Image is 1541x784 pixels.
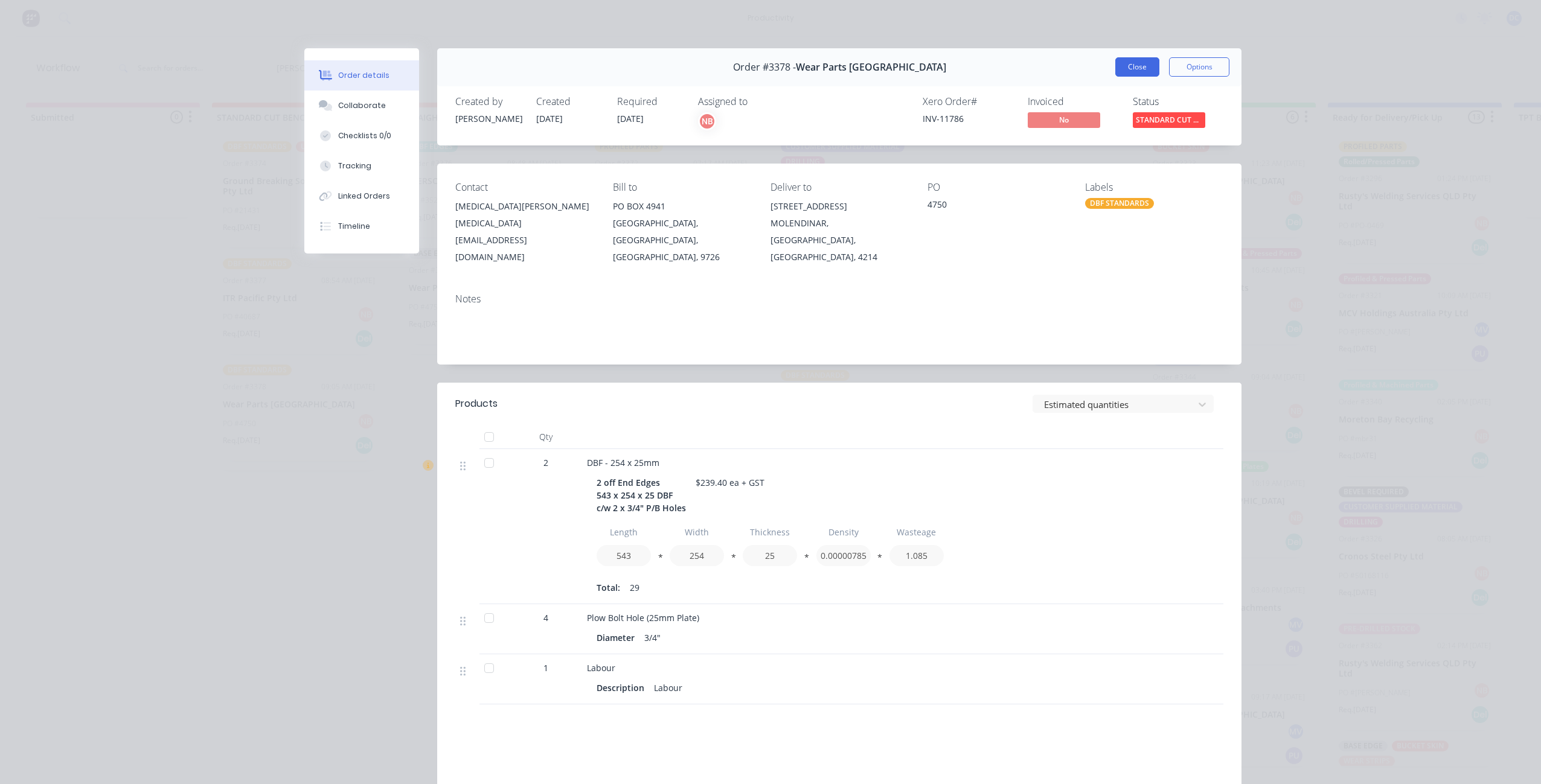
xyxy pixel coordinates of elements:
div: Xero Order # [923,96,1013,107]
div: PO BOX 4941 [613,198,751,215]
button: Close [1115,57,1159,77]
div: Invoiced [1028,96,1118,107]
div: Notes [455,293,1223,305]
div: [STREET_ADDRESS]MOLENDINAR, [GEOGRAPHIC_DATA], [GEOGRAPHIC_DATA], 4214 [770,198,909,266]
div: Checklists 0/0 [338,130,391,141]
div: Assigned to [698,96,819,107]
div: Diameter [597,629,639,646]
input: Value [743,545,797,566]
input: Label [597,521,651,543]
div: Timeline [338,221,370,232]
button: NB [698,112,716,130]
div: Deliver to [770,182,909,193]
span: DBF - 254 x 25mm [587,457,659,468]
div: Collaborate [338,100,386,111]
div: DBF STANDARDS [1085,198,1154,209]
button: Collaborate [304,91,419,121]
span: [DATE] [617,113,644,124]
div: Products [455,397,498,411]
div: [MEDICAL_DATA][PERSON_NAME][MEDICAL_DATA][EMAIL_ADDRESS][DOMAIN_NAME] [455,198,594,266]
span: 4 [543,611,548,624]
span: 2 [543,456,548,469]
span: STANDARD CUT BE... [1133,112,1205,127]
input: Label [889,521,944,543]
div: MOLENDINAR, [GEOGRAPHIC_DATA], [GEOGRAPHIC_DATA], 4214 [770,215,909,266]
div: Description [597,679,649,696]
div: Labour [649,679,687,696]
div: [GEOGRAPHIC_DATA], [GEOGRAPHIC_DATA], [GEOGRAPHIC_DATA], 9726 [613,215,751,266]
div: Order details [338,70,389,81]
span: Labour [587,662,615,674]
button: Checklists 0/0 [304,121,419,151]
span: Total: [597,581,620,594]
div: Bill to [613,182,751,193]
input: Value [889,545,944,566]
div: [MEDICAL_DATA][PERSON_NAME] [455,198,594,215]
div: 2 off End Edges 543 x 254 x 25 DBF c/w 2 x 3/4" P/B Holes [597,474,691,517]
button: Tracking [304,151,419,181]
div: 3/4" [639,629,665,646]
div: PO BOX 4941[GEOGRAPHIC_DATA], [GEOGRAPHIC_DATA], [GEOGRAPHIC_DATA], 9726 [613,198,751,266]
input: Value [597,545,651,566]
span: 1 [543,661,548,674]
div: 4750 [927,198,1066,215]
div: [PERSON_NAME] [455,112,522,125]
input: Value [816,545,871,566]
div: Qty [510,425,582,449]
input: Label [816,521,871,543]
div: Created by [455,96,522,107]
span: No [1028,112,1100,127]
div: Linked Orders [338,191,390,202]
span: Wear Parts [GEOGRAPHIC_DATA] [796,62,946,73]
div: $239.40 ea + GST [691,474,769,491]
span: Plow Bolt Hole (25mm Plate) [587,612,699,623]
div: Contact [455,182,594,193]
input: Label [670,521,724,543]
button: STANDARD CUT BE... [1133,112,1205,130]
input: Value [670,545,724,566]
input: Label [743,521,797,543]
button: Timeline [304,211,419,241]
button: Linked Orders [304,181,419,211]
div: [MEDICAL_DATA][EMAIL_ADDRESS][DOMAIN_NAME] [455,215,594,266]
span: Order #3378 - [733,62,796,73]
div: Status [1133,96,1223,107]
div: Tracking [338,161,371,171]
span: 29 [630,581,639,594]
div: Labels [1085,182,1223,193]
div: Required [617,96,684,107]
div: INV-11786 [923,112,1013,125]
button: Options [1169,57,1229,77]
div: PO [927,182,1066,193]
span: [DATE] [536,113,563,124]
div: [STREET_ADDRESS] [770,198,909,215]
button: Order details [304,60,419,91]
div: Created [536,96,603,107]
